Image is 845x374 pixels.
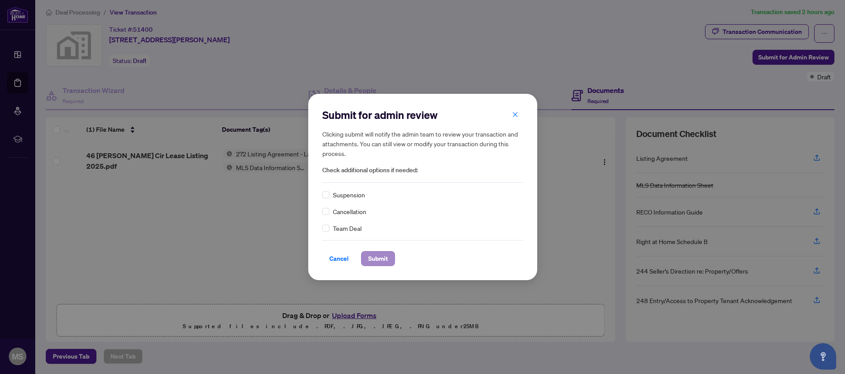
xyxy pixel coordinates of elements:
h5: Clicking submit will notify the admin team to review your transaction and attachments. You can st... [322,129,523,158]
span: Submit [368,252,388,266]
button: Submit [361,251,395,266]
span: close [512,111,518,118]
span: Team Deal [333,223,362,233]
button: Cancel [322,251,356,266]
button: Open asap [810,343,836,370]
span: Cancel [329,252,349,266]
span: Check additional options if needed: [322,165,523,175]
h2: Submit for admin review [322,108,523,122]
span: Suspension [333,190,365,200]
span: Cancellation [333,207,366,216]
